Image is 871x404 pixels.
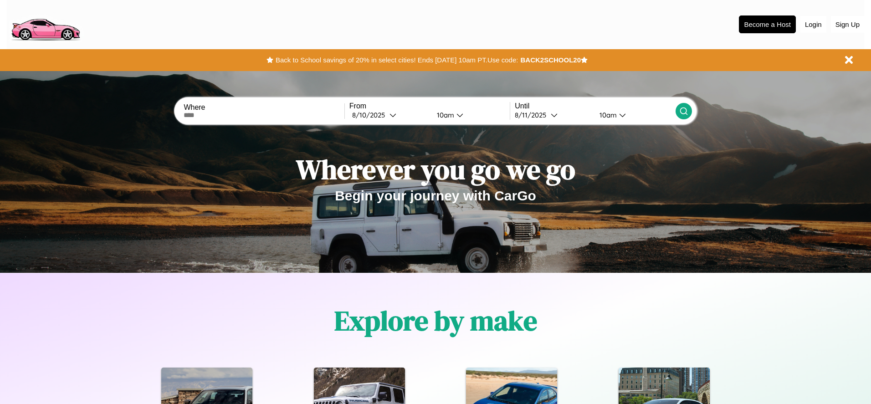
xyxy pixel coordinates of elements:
h1: Explore by make [334,302,537,339]
button: Back to School savings of 20% in select cities! Ends [DATE] 10am PT.Use code: [273,54,520,66]
button: Login [800,16,826,33]
div: 10am [432,111,456,119]
b: BACK2SCHOOL20 [520,56,581,64]
button: Become a Host [739,15,796,33]
button: 8/10/2025 [349,110,430,120]
label: Until [515,102,675,110]
div: 8 / 11 / 2025 [515,111,551,119]
label: Where [184,103,344,112]
button: 10am [592,110,675,120]
img: logo [7,5,84,43]
button: 10am [430,110,510,120]
label: From [349,102,510,110]
div: 10am [595,111,619,119]
div: 8 / 10 / 2025 [352,111,389,119]
button: Sign Up [831,16,864,33]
